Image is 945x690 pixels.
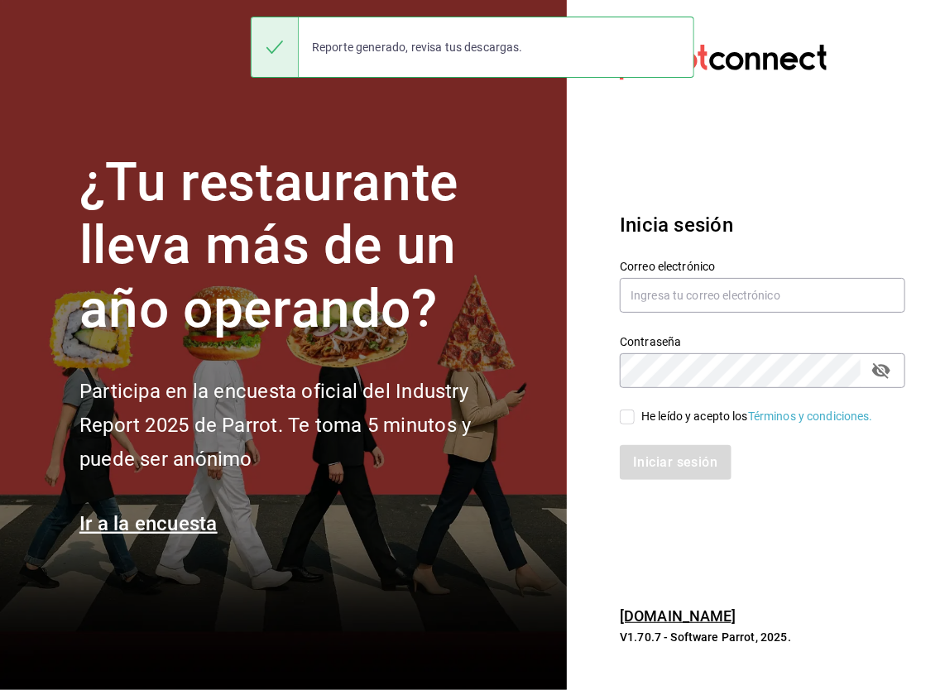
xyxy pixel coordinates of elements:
[641,408,873,425] div: He leído y acepto los
[79,151,526,342] h1: ¿Tu restaurante lleva más de un año operando?
[620,210,905,240] h3: Inicia sesión
[748,410,873,423] a: Términos y condiciones.
[79,512,218,535] a: Ir a la encuesta
[79,375,526,476] h2: Participa en la encuesta oficial del Industry Report 2025 de Parrot. Te toma 5 minutos y puede se...
[620,607,736,625] a: [DOMAIN_NAME]
[620,336,905,347] label: Contraseña
[867,357,895,385] button: Campo de contraseña
[299,29,536,65] div: Reporte generado, revisa tus descargas.
[620,629,905,645] p: V1.70.7 - Software Parrot, 2025.
[620,278,905,313] input: Ingresa tu correo electrónico
[620,261,905,272] label: Correo electrónico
